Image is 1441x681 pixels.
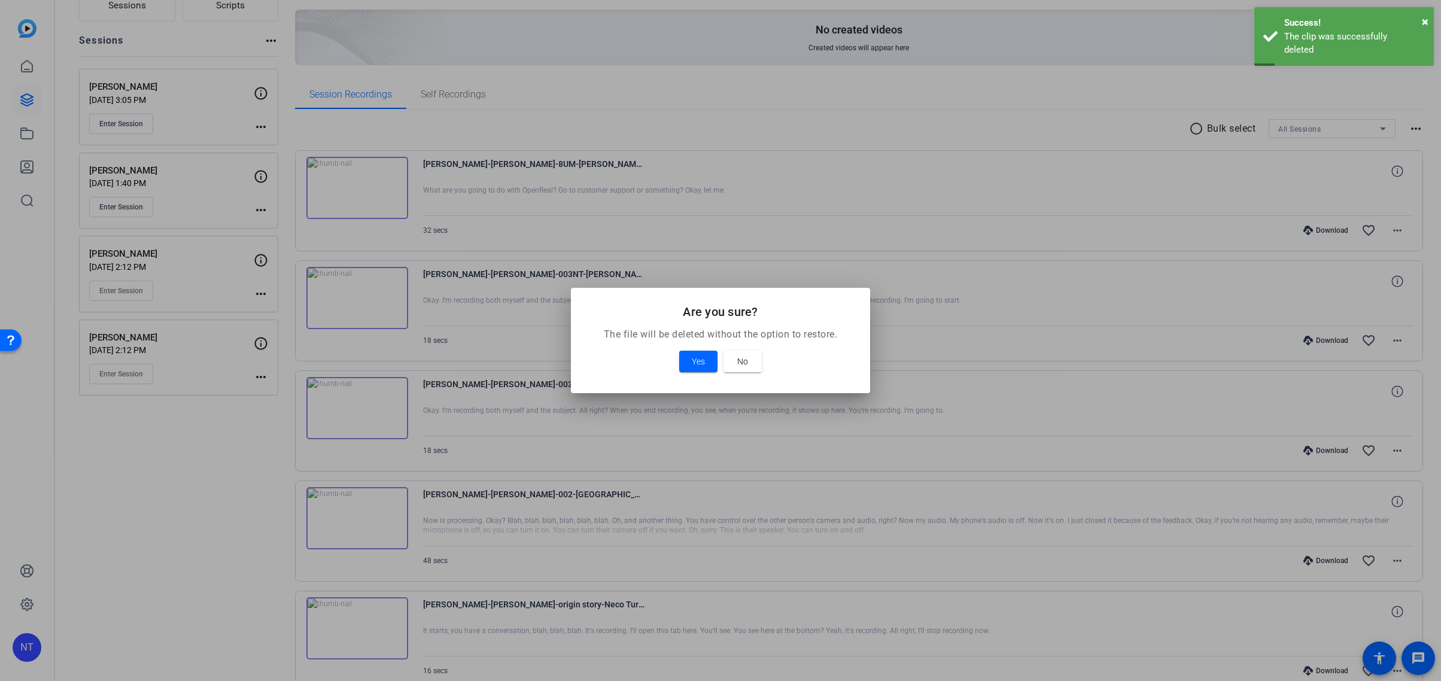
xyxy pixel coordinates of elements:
[1422,14,1428,29] span: ×
[679,351,718,372] button: Yes
[692,354,705,369] span: Yes
[737,354,748,369] span: No
[585,302,856,321] h2: Are you sure?
[1422,13,1428,31] button: Close
[723,351,762,372] button: No
[585,327,856,342] p: The file will be deleted without the option to restore.
[1284,16,1425,30] div: Success!
[1284,30,1425,57] div: The clip was successfully deleted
